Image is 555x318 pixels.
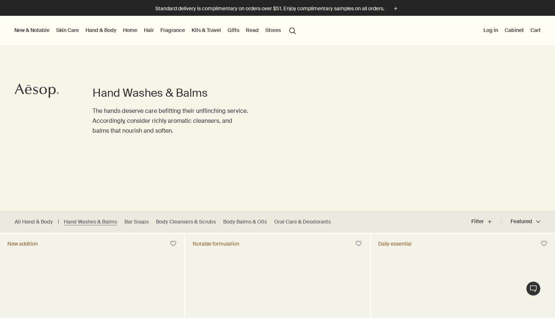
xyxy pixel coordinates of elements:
div: Daily essential [378,240,411,247]
button: Featured [501,213,540,231]
button: Cart [529,25,542,35]
a: All Hand & Body [15,218,53,225]
nav: supplementary [482,16,542,45]
nav: primary [13,16,299,45]
a: Read [244,25,260,35]
div: New addition [7,240,38,247]
button: New & Notable [13,25,51,35]
p: Standard delivery is complimentary on orders over $51. Enjoy complimentary samples on all orders. [155,5,384,12]
button: Stores [264,25,282,35]
a: Hair [142,25,155,35]
a: Skin Care [55,25,80,35]
h1: Hand Washes & Balms [92,86,248,100]
a: Gifts [226,25,241,35]
a: Body Cleansers & Scrubs [156,218,216,225]
a: Body Balms & Oils [223,218,267,225]
button: Standard delivery is complimentary on orders over $51. Enjoy complimentary samples on all orders. [155,4,400,13]
div: Notable formulation [193,240,239,247]
button: Open search [286,23,299,37]
p: The hands deserve care befitting their unflinching service. Accordingly, consider richly aromatic... [92,106,248,136]
a: Cabinet [503,25,525,35]
a: Kits & Travel [190,25,222,35]
a: Aesop [13,82,61,102]
button: Save to cabinet [167,237,180,250]
button: Filter [471,213,501,231]
a: Hand & Body [84,25,118,35]
a: Fragrance [159,25,186,35]
button: Save to cabinet [537,237,551,250]
a: Bar Soaps [124,218,149,225]
button: Save to cabinet [352,237,365,250]
button: Log in [482,25,500,35]
a: Hand Washes & Balms [64,218,117,225]
svg: Aesop [15,83,59,98]
a: Oral Care & Deodorants [274,218,331,225]
a: Home [121,25,139,35]
button: Live Assistance [526,281,541,296]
